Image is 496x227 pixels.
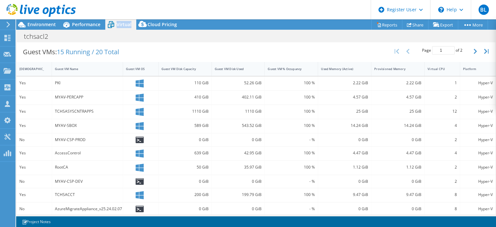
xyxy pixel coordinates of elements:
[215,122,262,129] div: 543.52 GiB
[321,67,360,71] div: Used Memory (Active)
[161,164,209,171] div: 50 GiB
[161,67,201,71] div: Guest VM Disk Capacity
[422,46,462,55] span: Page of
[374,150,421,157] div: 4.47 GiB
[268,94,315,101] div: 100 %
[463,164,493,171] div: Hyper-V
[215,150,262,157] div: 42.95 GiB
[374,79,421,87] div: 2.22 GiB
[19,150,49,157] div: Yes
[215,191,262,198] div: 199.79 GiB
[321,108,368,115] div: 25 GiB
[321,136,368,143] div: 0 GiB
[402,20,429,30] a: Share
[161,94,209,101] div: 410 GiB
[19,67,41,71] div: [DEMOGRAPHIC_DATA]
[19,94,49,101] div: Yes
[55,205,120,212] div: AzureMigrateAppliance_v25.24.02.07
[55,122,120,129] div: MYAV-SBOX
[374,191,421,198] div: 9.47 GiB
[268,178,315,185] div: - %
[463,108,493,115] div: Hyper-V
[428,20,458,30] a: Export
[57,47,119,56] span: 15 Running / 20 Total
[321,94,368,101] div: 4.57 GiB
[19,178,49,185] div: No
[17,218,55,226] a: Project Notes
[161,136,209,143] div: 0 GiB
[55,67,112,71] div: Guest VM Name
[161,205,209,212] div: 0 GiB
[55,178,120,185] div: MYAV-CSP-DEV
[55,108,120,115] div: TCHSASYSCNTRAPPS
[374,94,421,101] div: 4.57 GiB
[268,108,315,115] div: 100 %
[460,47,462,53] span: 2
[321,122,368,129] div: 14.24 GiB
[19,122,49,129] div: Yes
[458,20,488,30] a: More
[268,136,315,143] div: - %
[268,150,315,157] div: 100 %
[374,108,421,115] div: 25 GiB
[161,122,209,129] div: 589 GiB
[374,178,421,185] div: 0 GiB
[27,21,56,27] span: Environment
[428,191,457,198] div: 8
[438,7,444,13] svg: \n
[428,108,457,115] div: 12
[479,5,489,15] span: BL
[428,150,457,157] div: 4
[215,67,254,71] div: Guest VM Disk Used
[463,191,493,198] div: Hyper-V
[215,108,262,115] div: 1110 GiB
[55,136,120,143] div: MYAV-CSP-PROD
[19,205,49,212] div: No
[55,79,120,87] div: PKI
[432,46,455,55] input: jump to page
[215,205,262,212] div: 0 GiB
[268,79,315,87] div: 100 %
[374,136,421,143] div: 0 GiB
[268,67,307,71] div: Guest VM % Occupancy
[268,191,315,198] div: 100 %
[428,178,457,185] div: 2
[428,136,457,143] div: 2
[19,164,49,171] div: Yes
[161,108,209,115] div: 1110 GiB
[161,178,209,185] div: 0 GiB
[268,205,315,212] div: - %
[161,191,209,198] div: 200 GiB
[374,164,421,171] div: 1.12 GiB
[321,205,368,212] div: 0 GiB
[215,79,262,87] div: 52.26 GiB
[463,67,485,71] div: Platform
[428,205,457,212] div: 8
[321,164,368,171] div: 1.12 GiB
[148,21,177,27] span: Cloud Pricing
[161,150,209,157] div: 639 GiB
[463,178,493,185] div: Hyper-V
[321,79,368,87] div: 2.22 GiB
[19,136,49,143] div: No
[215,94,262,101] div: 402.11 GiB
[374,122,421,129] div: 14.24 GiB
[463,136,493,143] div: Hyper-V
[371,20,402,30] a: Reports
[374,205,421,212] div: 0 GiB
[215,136,262,143] div: 0 GiB
[321,150,368,157] div: 4.47 GiB
[215,178,262,185] div: 0 GiB
[463,205,493,212] div: Hyper-V
[268,122,315,129] div: 100 %
[21,33,58,40] h1: tchsacl2
[428,94,457,101] div: 2
[321,191,368,198] div: 9.47 GiB
[19,108,49,115] div: Yes
[463,150,493,157] div: Hyper-V
[463,122,493,129] div: Hyper-V
[463,79,493,87] div: Hyper-V
[428,67,449,71] div: Virtual CPU
[19,191,49,198] div: Yes
[126,67,148,71] div: Guest VM OS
